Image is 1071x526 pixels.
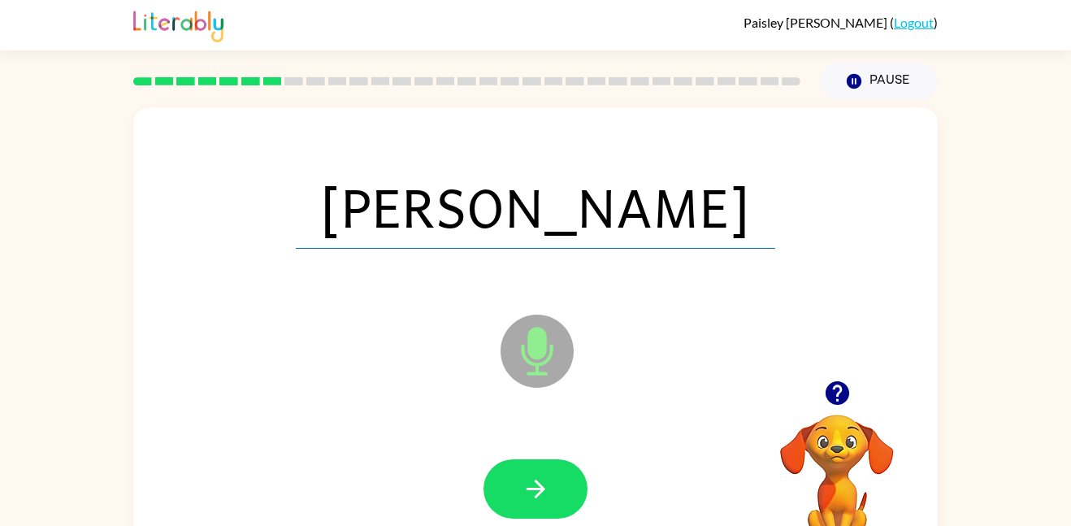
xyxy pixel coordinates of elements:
[744,15,890,30] span: Paisley [PERSON_NAME]
[894,15,934,30] a: Logout
[744,15,938,30] div: ( )
[820,63,938,100] button: Pause
[133,7,223,42] img: Literably
[296,164,775,249] span: [PERSON_NAME]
